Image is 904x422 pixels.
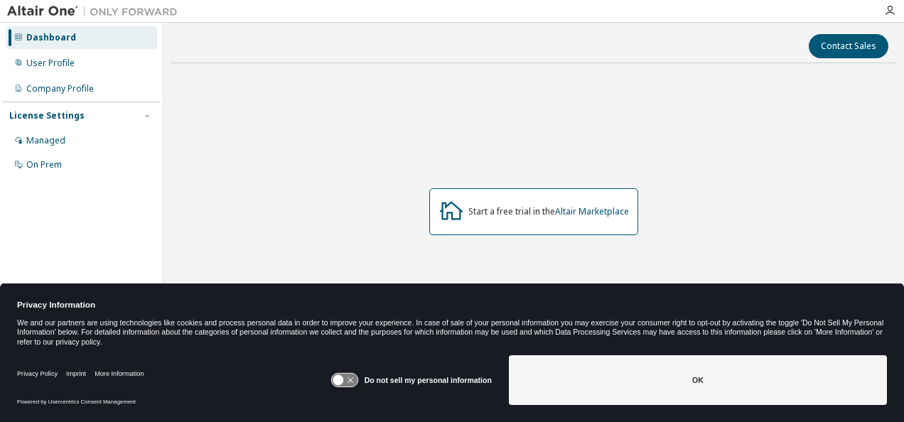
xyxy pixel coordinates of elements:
div: On Prem [26,159,62,171]
img: Altair One [7,4,185,18]
div: Managed [26,135,65,146]
button: Contact Sales [809,34,888,58]
div: License Settings [9,110,85,121]
div: Company Profile [26,83,94,94]
div: User Profile [26,58,75,69]
div: Dashboard [26,32,76,43]
div: Start a free trial in the [468,206,629,217]
a: Altair Marketplace [555,205,629,217]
